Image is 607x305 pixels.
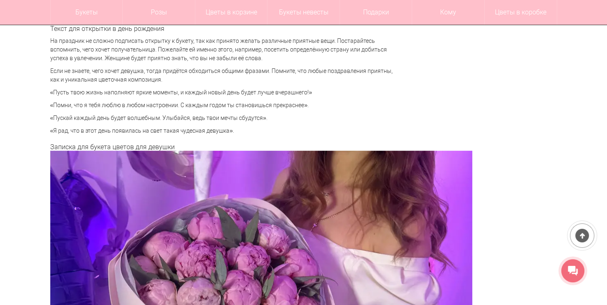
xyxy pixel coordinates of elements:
[50,25,401,33] h3: Текст для открытки в день рождения
[50,67,401,84] p: Если не знаете, чего хочет девушка, тогда придётся обходиться общими фразами. Помните, что любые ...
[50,127,401,135] p: «Я рад, что в этот день появилась на свет такая чудесная девушка».
[50,101,401,110] p: «Помни, что я тебя люблю в любом настроении. С каждым годом ты становишься прекраснее».
[50,88,401,97] p: «Пусть твою жизнь наполняют яркие моменты, и каждый новый день будет лучше вчерашнего!»
[50,114,401,122] p: «Пускай каждый день будет волшебным. Улыбайся, ведь твои мечты сбудутся».
[50,37,401,63] p: На праздник не сложно подписать открытку к букету, так как принято желать различные приятные вещи...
